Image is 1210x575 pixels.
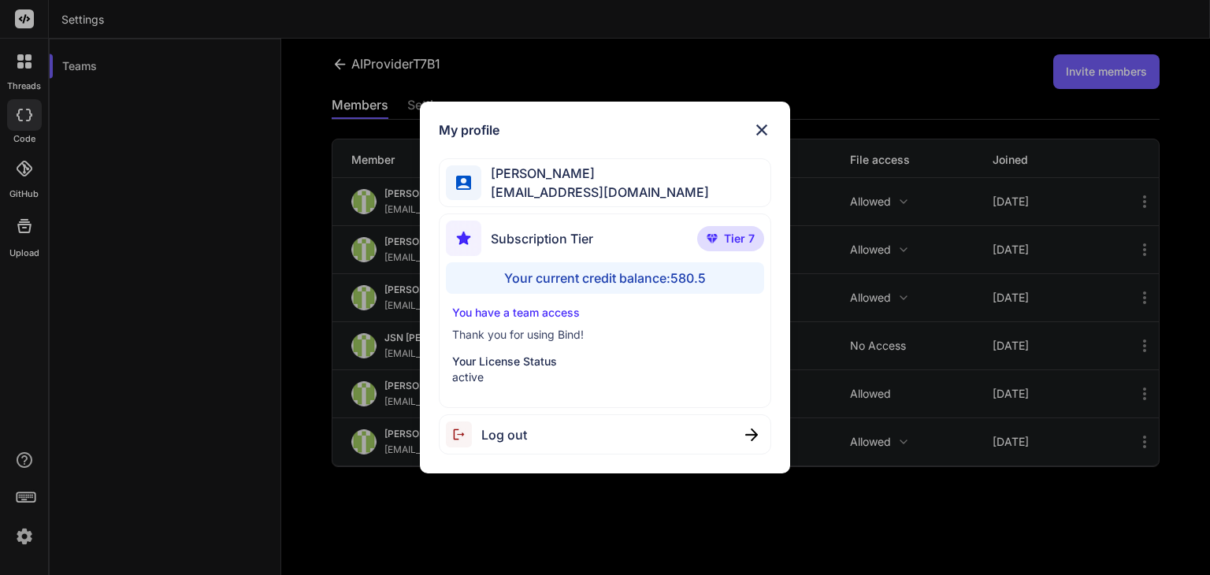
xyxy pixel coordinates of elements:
span: Subscription Tier [491,229,593,248]
span: Tier 7 [724,231,755,247]
span: [EMAIL_ADDRESS][DOMAIN_NAME] [481,183,709,202]
img: profile [456,176,471,191]
img: close [752,121,771,139]
h1: My profile [439,121,499,139]
img: logout [446,421,481,447]
span: [PERSON_NAME] [481,164,709,183]
p: Thank you for using Bind! [452,327,757,343]
img: subscription [446,221,481,256]
img: premium [707,234,718,243]
div: Your current credit balance: 580.5 [446,262,763,294]
p: active [452,369,757,385]
p: You have a team access [452,305,757,321]
span: Log out [481,425,527,444]
p: Your License Status [452,354,757,369]
img: close [745,428,758,441]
